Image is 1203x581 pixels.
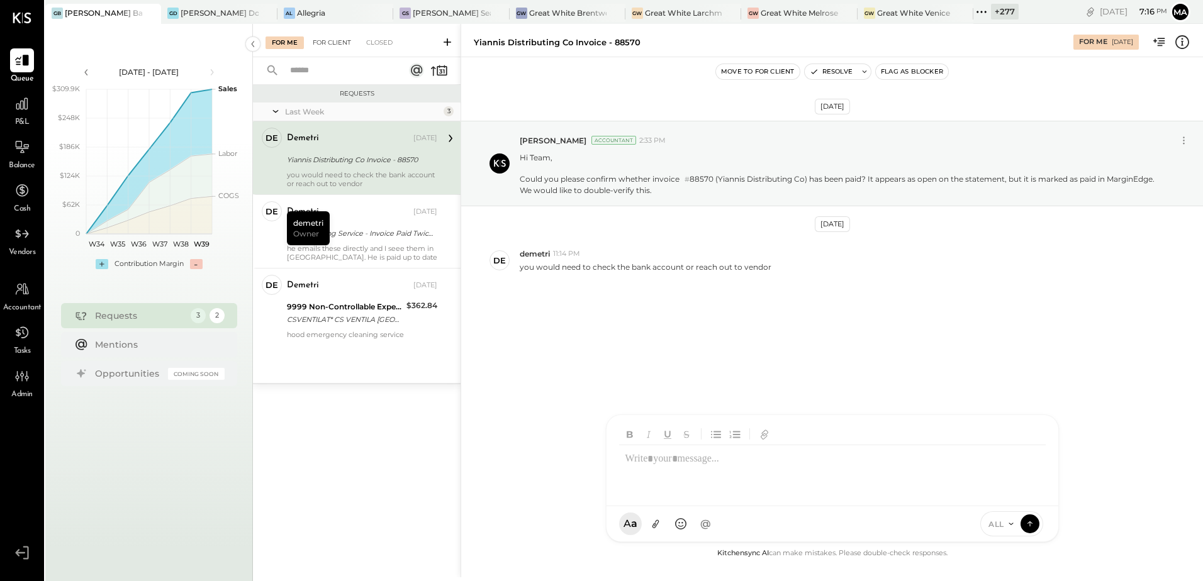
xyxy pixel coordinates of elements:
[1084,5,1097,18] div: copy link
[297,8,325,18] div: Allegria
[991,4,1019,19] div: + 277
[193,240,209,248] text: W39
[210,308,225,323] div: 2
[632,8,643,19] div: GW
[805,64,858,79] button: Resolve
[645,8,722,18] div: Great White Larchmont
[259,89,454,98] div: Requests
[413,207,437,217] div: [DATE]
[14,346,31,357] span: Tasks
[15,117,30,128] span: P&L
[14,204,30,215] span: Cash
[96,259,108,269] div: +
[167,8,179,19] div: GD
[152,240,167,248] text: W37
[516,8,527,19] div: GW
[406,299,437,312] div: $362.84
[1112,38,1133,47] div: [DATE]
[864,8,875,19] div: GW
[727,425,743,443] button: Ordered List
[493,255,506,267] div: de
[520,248,550,259] span: demetri
[1,48,43,85] a: Queue
[287,279,319,292] div: demetri
[1,277,43,314] a: Accountant
[130,240,146,248] text: W36
[218,84,237,93] text: Sales
[65,8,142,18] div: [PERSON_NAME] Back Bay
[62,200,80,209] text: $62K
[756,425,773,443] button: Add URL
[9,247,36,258] span: Vendors
[287,132,319,145] div: demetri
[59,142,80,151] text: $186K
[988,519,1004,529] span: ALL
[761,8,838,18] div: Great White Melrose
[747,8,759,19] div: GW
[695,512,717,535] button: @
[622,425,638,443] button: Bold
[287,170,437,188] div: you would need to check the bank account or reach out to vendor
[76,229,80,238] text: 0
[266,206,278,218] div: de
[3,302,42,314] span: Accountant
[659,425,676,443] button: Underline
[293,228,319,239] span: Owner
[306,36,357,49] div: For Client
[1,135,43,172] a: Balance
[1100,6,1167,18] div: [DATE]
[287,330,437,339] div: hood emergency cleaning service
[631,517,637,530] span: a
[287,211,330,245] div: demetri
[619,512,642,535] button: Aa
[89,240,105,248] text: W34
[190,259,203,269] div: -
[285,106,440,117] div: Last Week
[444,106,454,116] div: 3
[413,8,490,18] div: [PERSON_NAME] Seaport
[284,8,295,19] div: Al
[95,367,162,380] div: Opportunities
[11,389,33,401] span: Admin
[685,175,690,184] span: #
[287,301,403,313] div: 9999 Non-Controllable Expenses:Other Income and Expenses:To Be Classified P&L
[520,152,1160,196] p: Hi Team,
[815,216,850,232] div: [DATE]
[1,321,43,357] a: Tasks
[641,425,657,443] button: Italic
[266,132,278,144] div: de
[266,36,304,49] div: For Me
[1,179,43,215] a: Cash
[877,8,950,18] div: Great White Venice
[287,244,437,262] div: he emails these directly and I seee them in [GEOGRAPHIC_DATA]. He is paid up to date
[287,313,403,326] div: CSVENTILAT* CS VENTILA [GEOGRAPHIC_DATA] /MA US CARD PURCHASE
[591,136,636,145] div: Accountant
[96,67,203,77] div: [DATE] - [DATE]
[172,240,188,248] text: W38
[360,36,399,49] div: Closed
[876,64,948,79] button: Flag as Blocker
[287,153,434,166] div: Yiannis Distributing Co Invoice - 88570
[218,191,239,200] text: COGS
[110,240,125,248] text: W35
[11,74,34,85] span: Queue
[95,338,218,351] div: Mentions
[1,92,43,128] a: P&L
[1,222,43,258] a: Vendors
[400,8,411,19] div: GS
[115,259,184,269] div: Contribution Margin
[95,309,184,322] div: Requests
[168,368,225,380] div: Coming Soon
[52,84,80,93] text: $309.9K
[58,113,80,122] text: $248K
[520,135,586,146] span: [PERSON_NAME]
[287,206,319,218] div: demetri
[708,425,724,443] button: Unordered List
[52,8,63,19] div: GB
[218,149,237,158] text: Labor
[191,308,206,323] div: 3
[1079,37,1107,47] div: For Me
[1,364,43,401] a: Admin
[553,249,580,259] span: 11:14 PM
[520,174,1160,196] div: Could you please confirm whether invoice 88570 (Yiannis Distributing Co) has been paid? It appear...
